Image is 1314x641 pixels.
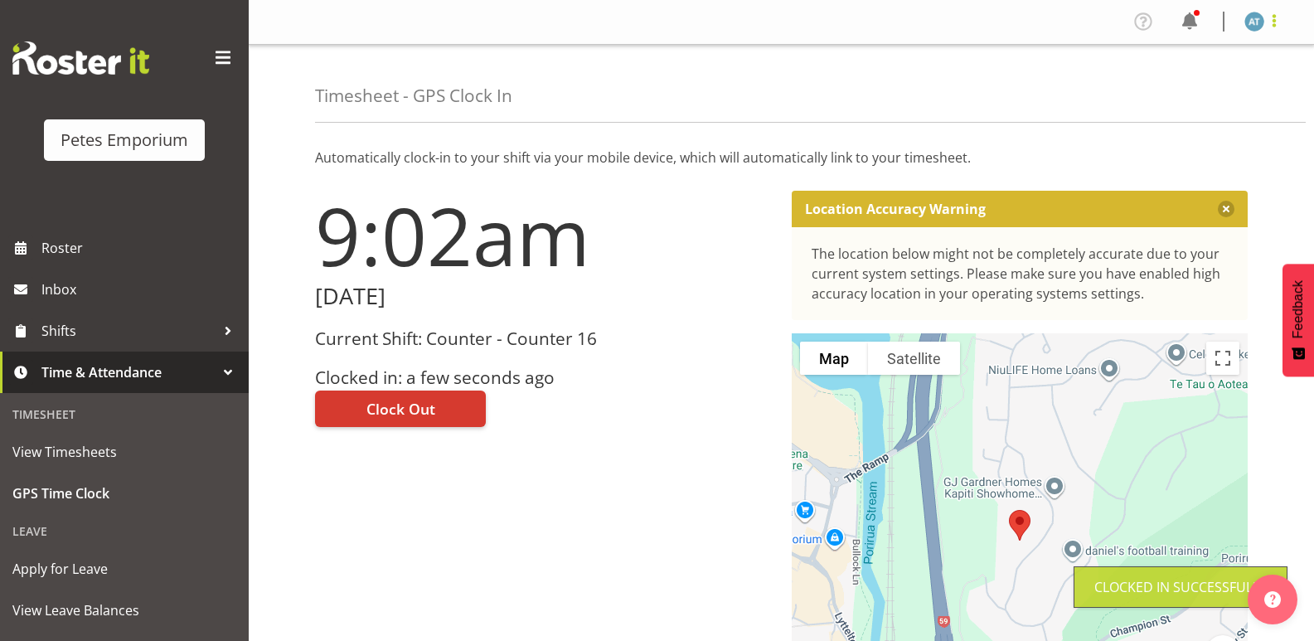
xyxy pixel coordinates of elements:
[812,244,1229,304] div: The location below might not be completely accurate due to your current system settings. Please m...
[315,191,772,280] h1: 9:02am
[800,342,868,375] button: Show street map
[4,397,245,431] div: Timesheet
[4,590,245,631] a: View Leave Balances
[61,128,188,153] div: Petes Emporium
[4,473,245,514] a: GPS Time Clock
[1282,264,1314,376] button: Feedback - Show survey
[366,398,435,420] span: Clock Out
[1206,342,1239,375] button: Toggle fullscreen view
[1218,201,1234,217] button: Close message
[1244,12,1264,32] img: alex-micheal-taniwha5364.jpg
[1291,280,1306,338] span: Feedback
[315,368,772,387] h3: Clocked in: a few seconds ago
[12,439,236,464] span: View Timesheets
[12,481,236,506] span: GPS Time Clock
[868,342,960,375] button: Show satellite imagery
[1094,577,1267,597] div: Clocked in Successfully
[4,431,245,473] a: View Timesheets
[41,236,240,260] span: Roster
[315,148,1248,168] p: Automatically clock-in to your shift via your mobile device, which will automatically link to you...
[12,41,149,75] img: Rosterit website logo
[41,277,240,302] span: Inbox
[4,548,245,590] a: Apply for Leave
[4,514,245,548] div: Leave
[1264,591,1281,608] img: help-xxl-2.png
[41,318,216,343] span: Shifts
[315,329,772,348] h3: Current Shift: Counter - Counter 16
[12,556,236,581] span: Apply for Leave
[315,391,486,427] button: Clock Out
[315,86,512,105] h4: Timesheet - GPS Clock In
[315,284,772,309] h2: [DATE]
[12,598,236,623] span: View Leave Balances
[41,360,216,385] span: Time & Attendance
[805,201,986,217] p: Location Accuracy Warning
